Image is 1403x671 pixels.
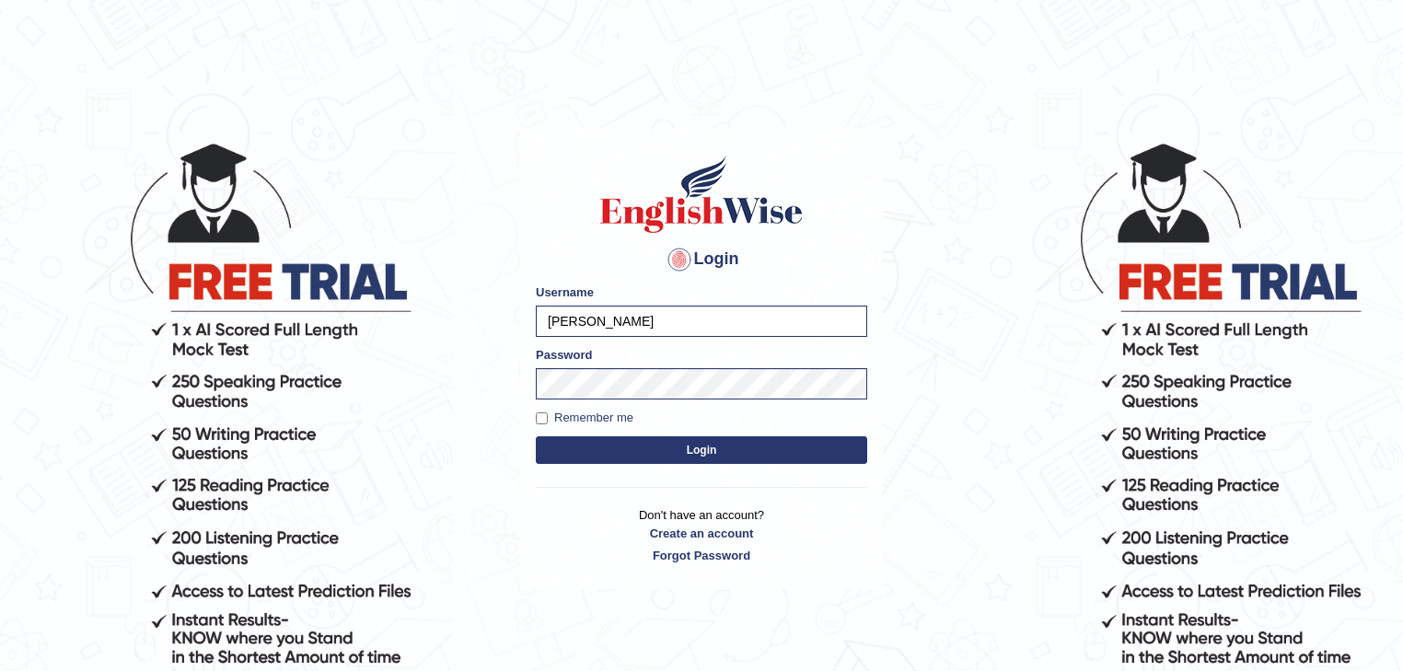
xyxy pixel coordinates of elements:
label: Remember me [536,409,633,427]
p: Don't have an account? [536,506,867,563]
a: Create an account [536,525,867,542]
img: Logo of English Wise sign in for intelligent practice with AI [597,153,806,236]
label: Password [536,346,592,364]
button: Login [536,436,867,464]
a: Forgot Password [536,547,867,564]
h4: Login [536,245,867,274]
label: Username [536,283,594,301]
input: Remember me [536,412,548,424]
